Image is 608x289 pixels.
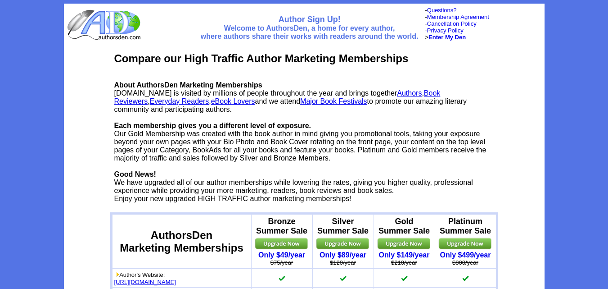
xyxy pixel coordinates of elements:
b: Good News! [114,170,156,178]
img: checkmark.gif [462,275,469,281]
img: more_btn2.gif [116,272,119,277]
a: Only $89/year [320,251,366,259]
img: checkmark.gif [278,275,285,281]
a: Cancellation Policy [427,20,477,27]
a: Enter My Den [428,34,466,41]
a: Major Book Festivals [300,97,367,105]
a: [URL][DOMAIN_NAME] [114,279,176,285]
a: eBook Lovers [211,97,255,105]
img: upgrade.jpg [376,236,432,251]
img: logo_ad.gif [67,9,143,41]
a: Membership Agreement [427,14,489,20]
b: Platinum Summer Sale [440,217,491,235]
img: upgrade.jpg [254,236,310,251]
a: Everyday Readers [150,97,209,105]
strike: $210/year [391,259,417,266]
b: Bronze Summer Sale [256,217,307,235]
font: Author's Website: [114,271,165,278]
strike: $800/year [452,259,478,266]
a: Book Reviewers [114,89,441,105]
a: Only $499/year [440,251,491,259]
b: Silver Summer Sale [317,217,369,235]
b: Gold Summer Sale [378,217,430,235]
b: About AuthorsDen Marketing Memberships [114,81,262,89]
font: Welcome to AuthorsDen, a home for every author, where authors share their works with readers arou... [201,24,419,40]
a: Privacy Policy [427,27,464,34]
b: Compare our High Traffic Author Marketing Memberships [114,52,409,64]
a: Authors [397,89,422,97]
img: checkmark.gif [339,275,347,281]
font: - [425,7,456,14]
a: Questions? [427,7,457,14]
img: checkmark.gif [401,275,408,281]
a: Only $149/year [379,251,430,259]
font: Author Sign Up! [279,15,341,24]
font: - [425,14,489,20]
font: [DOMAIN_NAME] is visited by millions of people throughout the year and brings together , , , and ... [114,81,486,202]
a: Only $49/year [258,251,305,259]
strike: $120/year [330,259,356,266]
b: Each membership gives you a different level of exposure. [114,122,311,129]
font: AuthorsDen Marketing Memberships [120,229,243,254]
img: upgrade.jpg [437,236,494,251]
strike: $75/year [270,259,293,266]
img: upgrade.jpg [315,236,371,251]
font: - - > [425,20,476,41]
